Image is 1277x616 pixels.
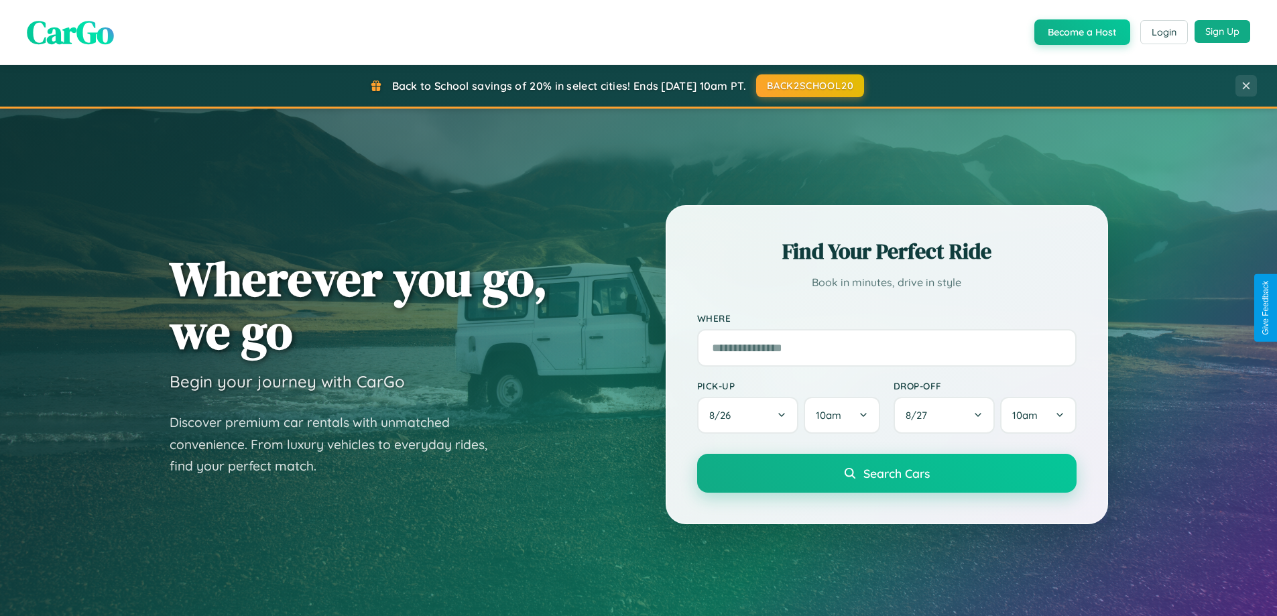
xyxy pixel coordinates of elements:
div: Give Feedback [1261,281,1270,335]
button: Search Cars [697,454,1077,493]
span: 8 / 27 [906,409,934,422]
span: CarGo [27,10,114,54]
span: Search Cars [863,466,930,481]
p: Book in minutes, drive in style [697,273,1077,292]
button: 10am [1000,397,1076,434]
h1: Wherever you go, we go [170,252,548,358]
span: 10am [1012,409,1038,422]
button: BACK2SCHOOL20 [756,74,864,97]
button: 8/26 [697,397,799,434]
span: Back to School savings of 20% in select cities! Ends [DATE] 10am PT. [392,79,746,93]
button: 10am [804,397,879,434]
label: Drop-off [894,380,1077,391]
label: Where [697,312,1077,324]
button: Login [1140,20,1188,44]
h2: Find Your Perfect Ride [697,237,1077,266]
button: 8/27 [894,397,995,434]
h3: Begin your journey with CarGo [170,371,405,391]
p: Discover premium car rentals with unmatched convenience. From luxury vehicles to everyday rides, ... [170,412,505,477]
span: 8 / 26 [709,409,737,422]
label: Pick-up [697,380,880,391]
span: 10am [816,409,841,422]
button: Become a Host [1034,19,1130,45]
button: Sign Up [1195,20,1250,43]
